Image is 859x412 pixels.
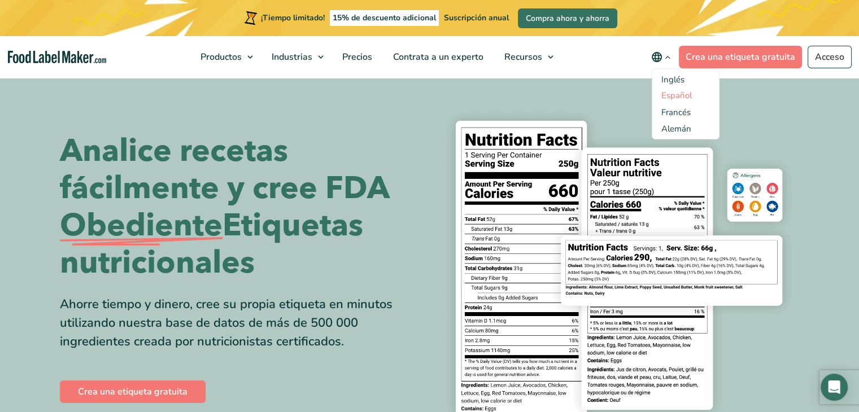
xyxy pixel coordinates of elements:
font: Alemán [661,123,691,134]
div: Abrir Intercom Messenger [821,374,848,401]
font: Industrias [272,51,312,63]
font: Productos [200,51,242,63]
font: Acceso [815,51,844,63]
a: Precios [332,36,380,78]
font: Inglés [661,74,684,85]
aside: Idioma seleccionado: Inglés [661,73,710,134]
font: Contrata a un experto [393,51,483,63]
font: ¡Tiempo limitado! [261,12,325,23]
a: Recursos [494,36,559,78]
a: Compra ahora y ahorra [518,8,617,28]
a: Crea una etiqueta gratuita [679,46,802,68]
a: Selector de idioma: francés [661,107,691,118]
font: Ahorre tiempo y dinero, cree su propia etiqueta en minutos utilizando nuestra base de datos de má... [60,296,393,350]
font: Suscripción anual [444,12,509,23]
a: Contrata a un experto [383,36,491,78]
a: Crea una etiqueta gratuita [60,380,206,403]
font: Compra ahora y ahorra [526,13,609,24]
a: Productos [190,36,259,78]
font: Español [661,90,692,101]
font: 15% de descuento adicional [333,12,436,23]
a: Selector de idioma: alemán [661,123,691,134]
font: Analice recetas fácilmente y cree FDA [60,130,390,209]
font: Francés [661,107,691,118]
font: Crea una etiqueta gratuita [686,51,795,63]
a: Selector de idioma: español [661,90,692,101]
font: Recursos [504,51,542,63]
a: Acceso [808,46,852,68]
font: Crea una etiqueta gratuita [78,385,188,398]
a: Industrias [261,36,329,78]
font: Precios [342,51,372,63]
font: Obediente [60,204,223,247]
